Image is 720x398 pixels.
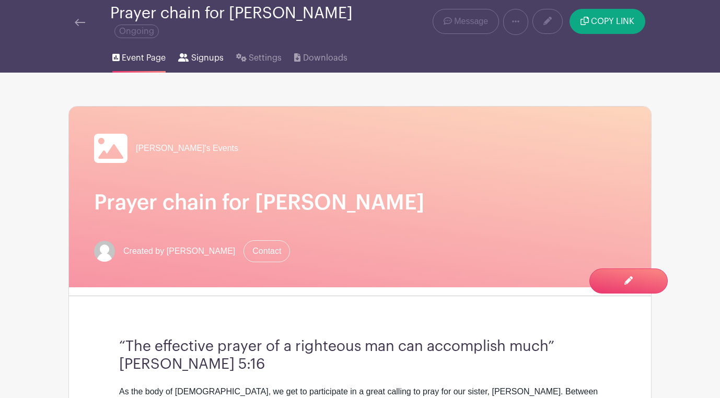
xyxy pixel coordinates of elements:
a: Downloads [294,39,347,73]
span: Ongoing [114,25,159,38]
span: Signups [191,52,224,64]
button: COPY LINK [570,9,645,34]
span: Created by [PERSON_NAME] [123,245,235,257]
a: Contact [243,240,290,262]
span: [PERSON_NAME]'s Events [136,142,238,155]
div: Prayer chain for [PERSON_NAME] [110,5,394,39]
span: Message [454,15,488,28]
img: back-arrow-29a5d9b10d5bd6ae65dc969a981735edf675c4d7a1fe02e03b50dbd4ba3cdb55.svg [75,19,85,26]
span: COPY LINK [591,17,634,26]
img: default-ce2991bfa6775e67f084385cd625a349d9dcbb7a52a09fb2fda1e96e2d18dcdb.png [94,241,115,262]
a: Message [433,9,499,34]
h1: Prayer chain for [PERSON_NAME] [94,190,626,215]
a: Settings [236,39,282,73]
span: Settings [249,52,282,64]
span: Event Page [122,52,166,64]
a: Event Page [112,39,166,73]
a: Signups [178,39,223,73]
span: Downloads [303,52,347,64]
h3: “The effective prayer of a righteous man can accomplish much” [PERSON_NAME] 5:16 [119,338,601,373]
